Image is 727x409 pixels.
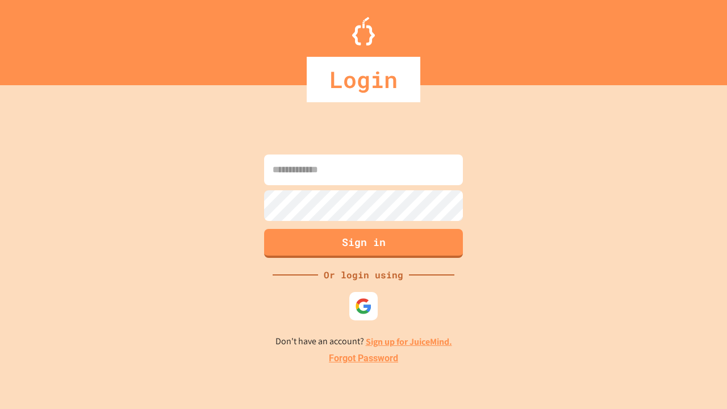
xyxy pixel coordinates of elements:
[307,57,420,102] div: Login
[264,229,463,258] button: Sign in
[352,17,375,45] img: Logo.svg
[366,336,452,348] a: Sign up for JuiceMind.
[355,298,372,315] img: google-icon.svg
[318,268,409,282] div: Or login using
[275,335,452,349] p: Don't have an account?
[329,352,398,365] a: Forgot Password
